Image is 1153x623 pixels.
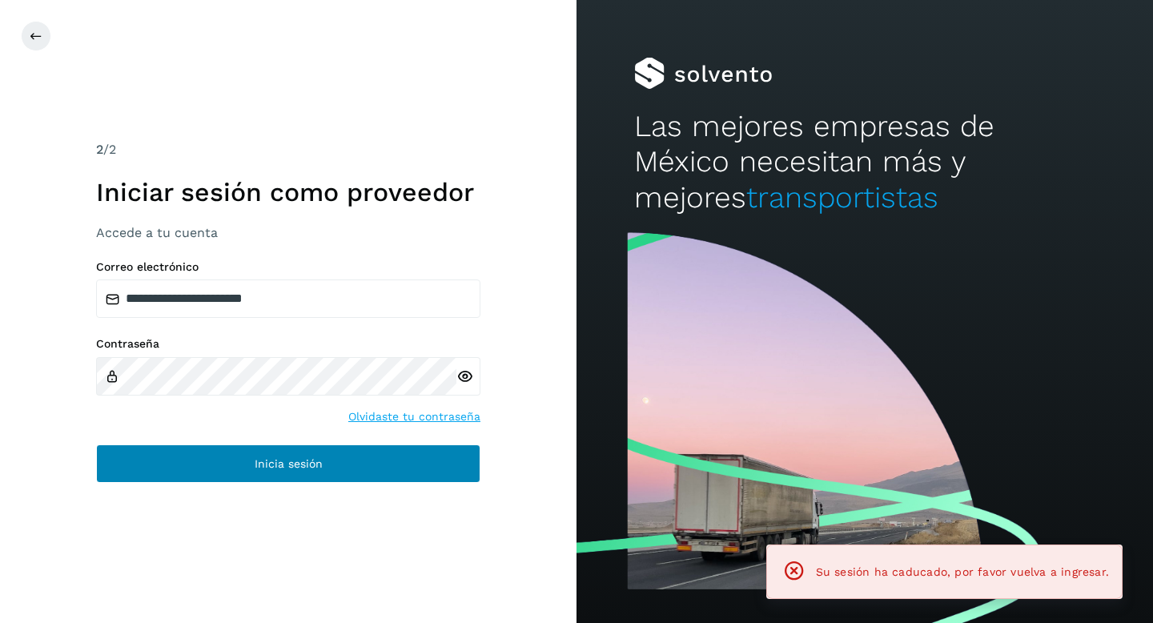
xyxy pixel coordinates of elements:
[96,225,480,240] h3: Accede a tu cuenta
[816,565,1109,578] span: Su sesión ha caducado, por favor vuelva a ingresar.
[634,109,1095,215] h2: Las mejores empresas de México necesitan más y mejores
[96,337,480,351] label: Contraseña
[96,142,103,157] span: 2
[96,444,480,483] button: Inicia sesión
[746,180,938,215] span: transportistas
[96,177,480,207] h1: Iniciar sesión como proveedor
[96,140,480,159] div: /2
[348,408,480,425] a: Olvidaste tu contraseña
[255,458,323,469] span: Inicia sesión
[96,260,480,274] label: Correo electrónico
